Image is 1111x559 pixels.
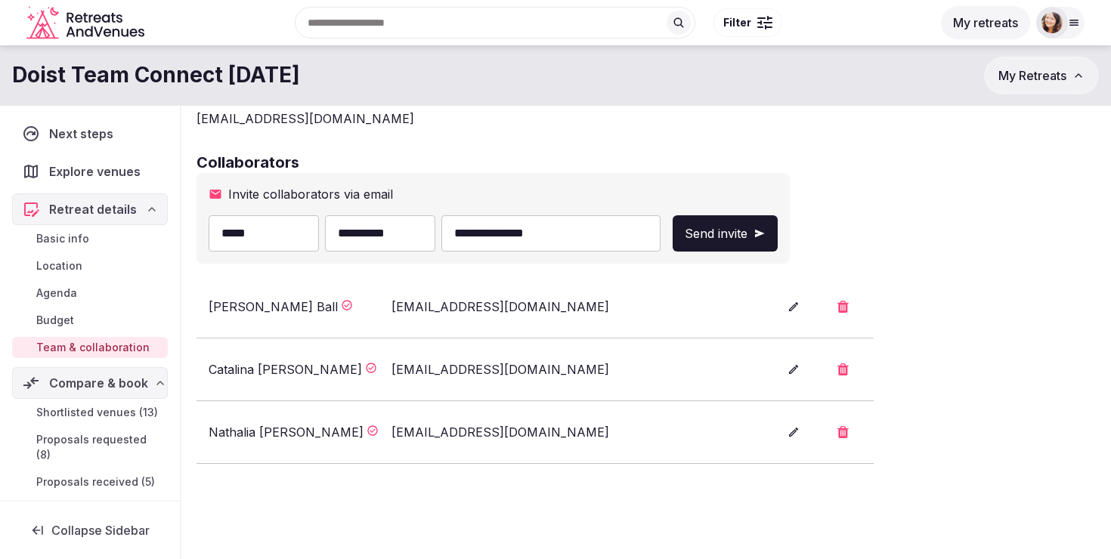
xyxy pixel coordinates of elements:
[12,255,168,276] a: Location
[12,118,168,150] a: Next steps
[49,162,147,181] span: Explore venues
[12,499,168,520] a: Contracts
[36,340,150,355] span: Team & collaboration
[12,429,168,465] a: Proposals requested (8)
[49,200,137,218] span: Retreat details
[49,374,148,392] span: Compare & book
[209,423,364,441] div: Nathalia [PERSON_NAME]
[26,6,147,40] svg: Retreats and Venues company logo
[12,283,168,304] a: Agenda
[1041,12,1063,33] img: rikke
[36,313,74,328] span: Budget
[12,337,168,358] a: Team & collaboration
[685,224,747,242] span: Send invite
[941,15,1030,30] a: My retreats
[36,231,89,246] span: Basic info
[36,258,82,273] span: Location
[12,156,168,187] a: Explore venues
[713,8,782,37] button: Filter
[998,68,1066,83] span: My Retreats
[197,152,1096,173] h2: Collaborators
[26,6,147,40] a: Visit the homepage
[51,523,150,538] span: Collapse Sidebar
[673,215,778,252] button: Send invite
[228,185,393,203] span: Invite collaborators via email
[209,298,338,316] div: [PERSON_NAME] Ball
[984,57,1099,94] button: My Retreats
[941,6,1030,39] button: My retreats
[36,286,77,301] span: Agenda
[12,402,168,423] a: Shortlisted venues (13)
[391,423,660,441] div: [EMAIL_ADDRESS][DOMAIN_NAME]
[49,125,119,143] span: Next steps
[12,310,168,331] a: Budget
[391,360,660,378] div: [EMAIL_ADDRESS][DOMAIN_NAME]
[36,405,158,420] span: Shortlisted venues (13)
[209,360,362,378] div: Catalina [PERSON_NAME]
[723,15,751,30] span: Filter
[12,60,300,90] h1: Doist Team Connect [DATE]
[12,514,168,547] button: Collapse Sidebar
[391,298,660,316] div: [EMAIL_ADDRESS][DOMAIN_NAME]
[197,110,1096,128] div: [EMAIL_ADDRESS][DOMAIN_NAME]
[36,474,155,490] span: Proposals received (5)
[36,432,162,462] span: Proposals requested (8)
[12,228,168,249] a: Basic info
[12,471,168,493] a: Proposals received (5)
